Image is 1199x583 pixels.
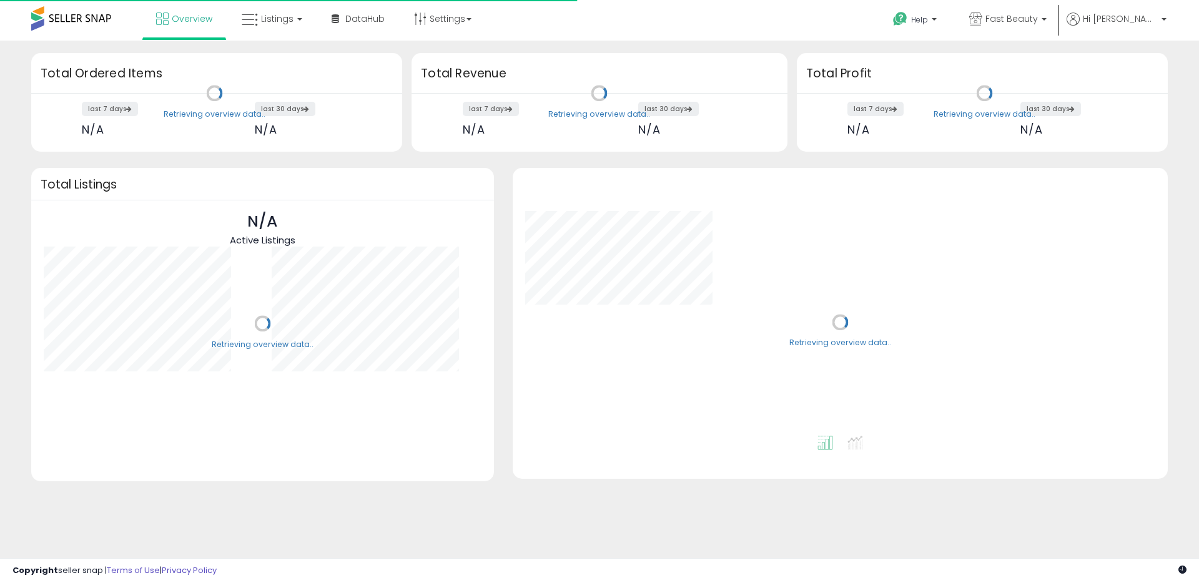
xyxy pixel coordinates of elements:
a: Help [883,2,949,41]
div: Retrieving overview data.. [164,109,265,120]
a: Hi [PERSON_NAME] [1067,12,1167,41]
div: Retrieving overview data.. [789,338,891,349]
div: Retrieving overview data.. [212,339,313,350]
i: Get Help [892,11,908,27]
div: Retrieving overview data.. [548,109,650,120]
span: Hi [PERSON_NAME] [1083,12,1158,25]
span: Help [911,14,928,25]
span: DataHub [345,12,385,25]
div: Retrieving overview data.. [934,109,1035,120]
span: Overview [172,12,212,25]
span: Fast Beauty [985,12,1038,25]
span: Listings [261,12,294,25]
